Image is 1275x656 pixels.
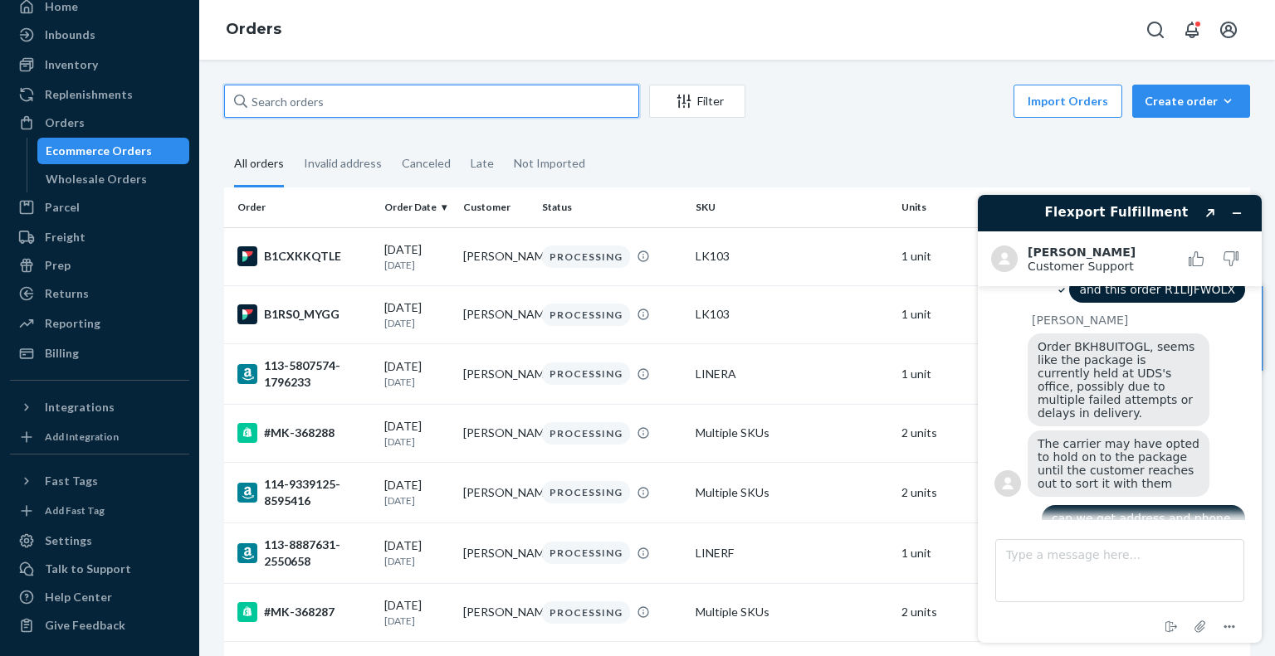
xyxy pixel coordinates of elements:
div: [DATE] [384,537,450,568]
div: Parcel [45,199,80,216]
a: Returns [10,280,189,307]
p: [DATE] [384,493,450,508]
td: Multiple SKUs [689,404,894,462]
button: Open Search Box [1139,13,1172,46]
div: [DATE] [384,299,450,330]
div: Returns [45,285,89,302]
div: Settings [45,532,92,549]
div: [DATE] [384,477,450,508]
a: Add Fast Tag [10,501,189,521]
a: Settings [10,527,189,554]
td: 1 unit [895,343,974,404]
div: 113-5807574-1796233 [237,357,371,391]
td: Multiple SKUs [689,462,894,522]
p: [DATE] [384,316,450,330]
div: Not Imported [514,142,585,185]
div: Filter [650,93,745,109]
button: Talk to Support [10,556,189,582]
div: PROCESSING [542,601,630,624]
div: Billing [45,345,79,362]
button: Create order [1132,85,1250,118]
td: 1 unit [895,522,974,583]
td: [PERSON_NAME] [457,343,535,404]
a: Inbounds [10,22,189,48]
td: 2 units [895,404,974,462]
div: [DATE] [384,418,450,449]
a: Prep [10,252,189,279]
ol: breadcrumbs [212,6,295,54]
th: Units [895,187,974,227]
span: Chat [37,12,71,27]
div: PROCESSING [542,304,630,326]
div: 114-9339125-8595416 [237,476,371,509]
a: Freight [10,224,189,250]
th: Order [224,187,378,227]
div: [DATE] [384,358,450,389]
a: Help Center [10,584,189,610]
div: B1CXKKQTLE [237,246,371,266]
div: PROCESSING [542,542,630,564]
a: Wholesale Orders [37,166,190,192]
a: Parcel [10,194,189,221]
td: 1 unit [895,285,974,343]
div: Inventory [45,56,98,73]
button: Filter [649,85,745,118]
div: Fast Tags [45,473,98,489]
a: Add Integration [10,427,189,447]
div: [DATE] [384,597,450,628]
div: PROCESSING [542,481,630,503]
div: B1RS0_MYGG [237,304,371,324]
div: Help Center [45,589,112,605]
td: 2 units [895,583,974,641]
p: [DATE] [384,554,450,568]
th: Status [535,187,689,227]
input: Search orders [224,85,639,118]
p: [DATE] [384,258,450,272]
a: Orders [226,20,281,38]
div: LINERA [696,366,887,382]
a: Ecommerce Orders [37,138,190,164]
div: Talk to Support [45,561,131,577]
td: Multiple SKUs [689,583,894,641]
button: Give Feedback [10,612,189,639]
button: Integrations [10,394,189,420]
div: Prep [45,257,71,274]
div: Replenishments [45,86,133,103]
th: Order Date [378,187,457,227]
div: #MK-368287 [237,602,371,622]
button: Fast Tags [10,468,189,494]
div: LINERF [696,545,887,561]
div: #MK-368288 [237,423,371,443]
td: [PERSON_NAME] [457,522,535,583]
div: All orders [234,142,284,187]
button: Open account menu [1212,13,1245,46]
div: PROCESSING [542,245,630,268]
div: LK103 [696,248,887,265]
div: Inbounds [45,27,95,43]
a: Replenishments [10,81,189,108]
div: [DATE] [384,241,450,272]
div: Ecommerce Orders [46,143,152,159]
a: Orders [10,109,189,136]
div: Add Integration [45,430,119,444]
td: [PERSON_NAME] [457,404,535,462]
div: PROCESSING [542,422,630,445]
button: Import Orders [1014,85,1122,118]
td: [PERSON_NAME] [457,462,535,522]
